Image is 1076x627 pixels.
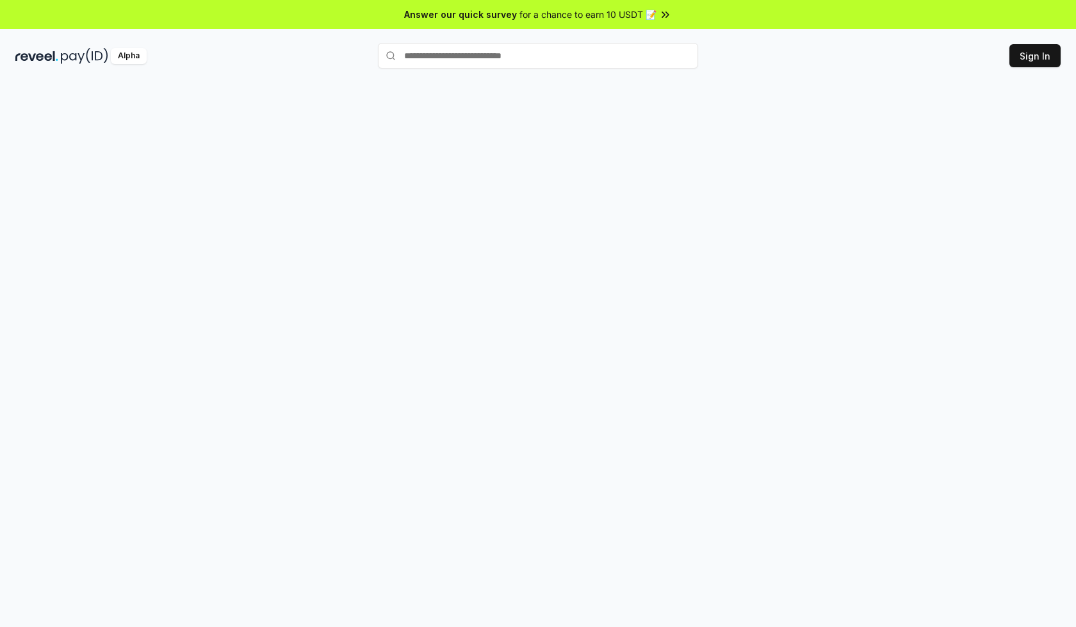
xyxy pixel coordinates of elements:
[519,8,656,21] span: for a chance to earn 10 USDT 📝
[111,48,147,64] div: Alpha
[15,48,58,64] img: reveel_dark
[1009,44,1061,67] button: Sign In
[61,48,108,64] img: pay_id
[404,8,517,21] span: Answer our quick survey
